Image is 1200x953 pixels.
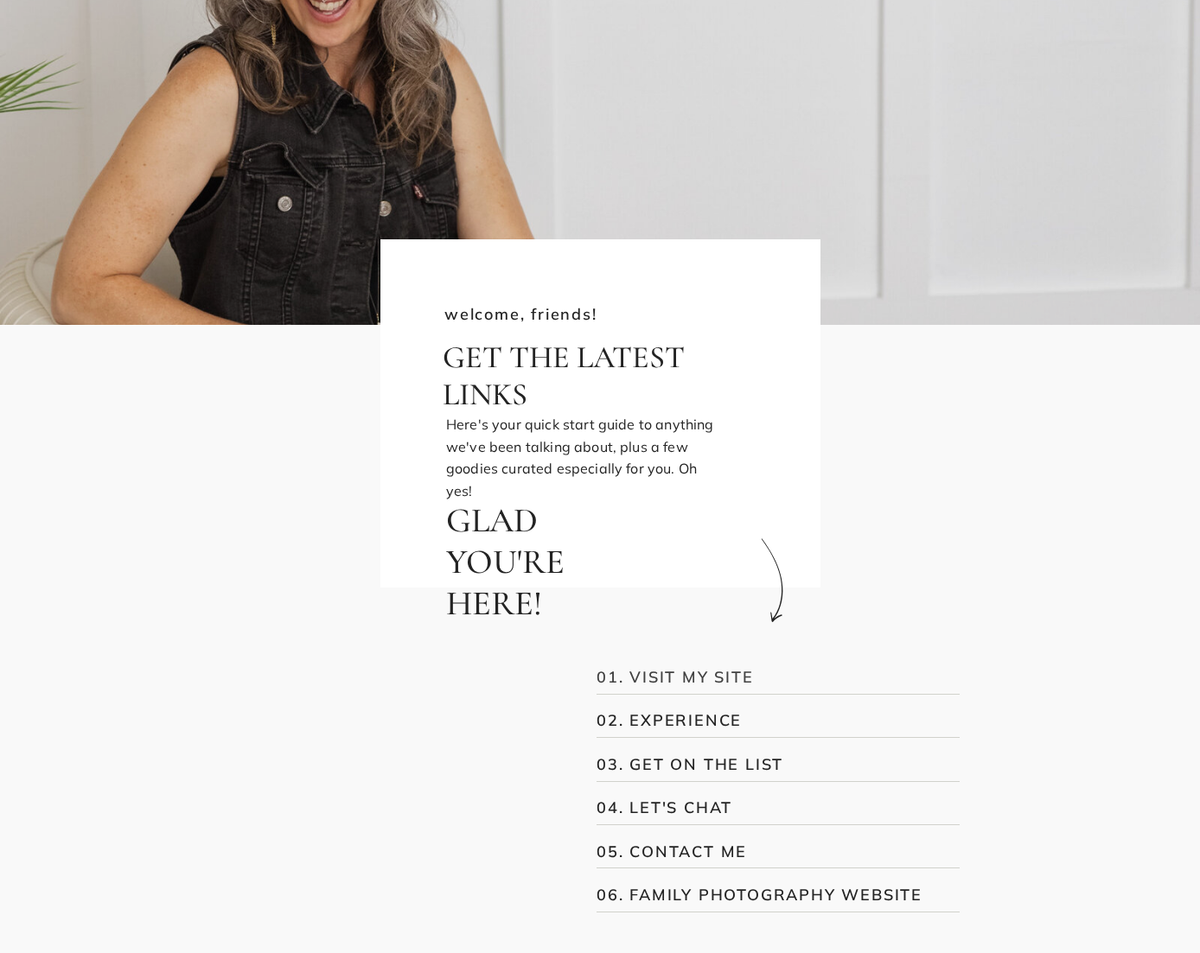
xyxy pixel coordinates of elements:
a: 06. FAMILY PHOTOGRAPHY WEBSITE [597,883,935,906]
h1: Get the Latest Links [443,339,763,390]
a: 01. VISIT MY SITE [597,665,935,689]
a: 05. CONTACT ME [597,840,935,863]
h2: welcome, friends! [444,302,764,327]
a: 03. GET ON THE LIST [597,753,935,776]
h1: Glad you're here! [446,499,585,526]
a: 02. EXPERIENCE [597,708,935,732]
p: Here's your quick start guide to anything we've been talking about, plus a few goodies curated es... [446,414,726,479]
a: 04. LET'S CHAT [597,796,935,819]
